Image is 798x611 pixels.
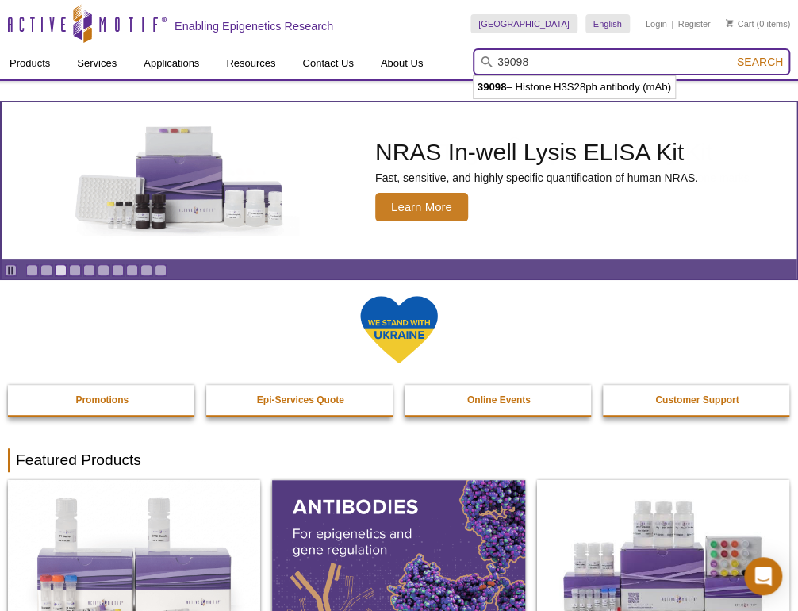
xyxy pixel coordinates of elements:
[726,19,733,27] img: Your Cart
[359,294,439,365] img: We Stand With Ukraine
[2,102,796,259] a: NRAS In-well Lysis ELISA Kit NRAS In-well Lysis ELISA Kit Fast, sensitive, and highly specific qu...
[375,193,468,221] span: Learn More
[206,385,395,415] a: Epi-Services Quote
[67,48,126,79] a: Services
[8,448,790,472] h2: Featured Products
[8,385,197,415] a: Promotions
[217,48,285,79] a: Resources
[293,48,363,79] a: Contact Us
[75,394,129,405] strong: Promotions
[140,264,152,276] a: Go to slide 9
[175,19,333,33] h2: Enabling Epigenetics Research
[55,264,67,276] a: Go to slide 3
[98,264,109,276] a: Go to slide 6
[677,18,710,29] a: Register
[726,18,754,29] a: Cart
[26,264,38,276] a: Go to slide 1
[134,48,209,79] a: Applications
[473,48,790,75] input: Keyword, Cat. No.
[40,264,52,276] a: Go to slide 2
[155,264,167,276] a: Go to slide 10
[467,394,531,405] strong: Online Events
[375,171,698,185] p: Fast, sensitive, and highly specific quantification of human NRAS.
[375,140,698,164] h2: NRAS In-well Lysis ELISA Kit
[737,56,783,68] span: Search
[603,385,792,415] a: Customer Support
[655,394,739,405] strong: Customer Support
[2,102,796,259] article: NRAS In-well Lysis ELISA Kit
[83,264,95,276] a: Go to slide 5
[405,385,593,415] a: Online Events
[646,18,667,29] a: Login
[5,264,17,276] a: Toggle autoplay
[257,394,344,405] strong: Epi-Services Quote
[470,14,577,33] a: [GEOGRAPHIC_DATA]
[732,55,788,69] button: Search
[744,557,782,595] div: Open Intercom Messenger
[726,14,790,33] li: (0 items)
[671,14,673,33] li: |
[371,48,432,79] a: About Us
[69,264,81,276] a: Go to slide 4
[112,264,124,276] a: Go to slide 7
[478,81,507,93] strong: 39098
[126,264,138,276] a: Go to slide 8
[61,126,299,236] img: NRAS In-well Lysis ELISA Kit
[474,76,675,98] li: – Histone H3S28ph antibody (mAb)
[585,14,630,33] a: English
